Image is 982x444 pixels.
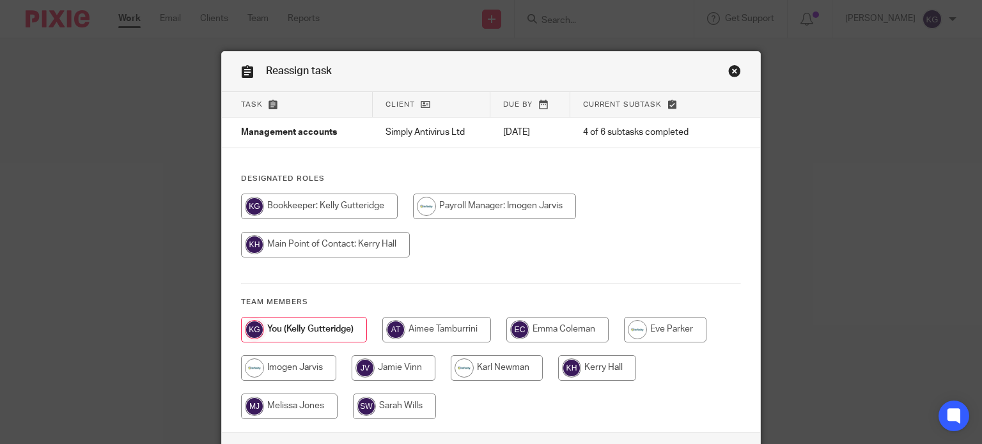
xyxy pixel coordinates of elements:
[241,101,263,108] span: Task
[241,174,742,184] h4: Designated Roles
[503,101,533,108] span: Due by
[583,101,662,108] span: Current subtask
[386,101,415,108] span: Client
[503,126,557,139] p: [DATE]
[241,128,337,137] span: Management accounts
[266,66,332,76] span: Reassign task
[241,297,742,307] h4: Team members
[570,118,717,148] td: 4 of 6 subtasks completed
[386,126,478,139] p: Simply Antivirus Ltd
[728,65,741,82] a: Close this dialog window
